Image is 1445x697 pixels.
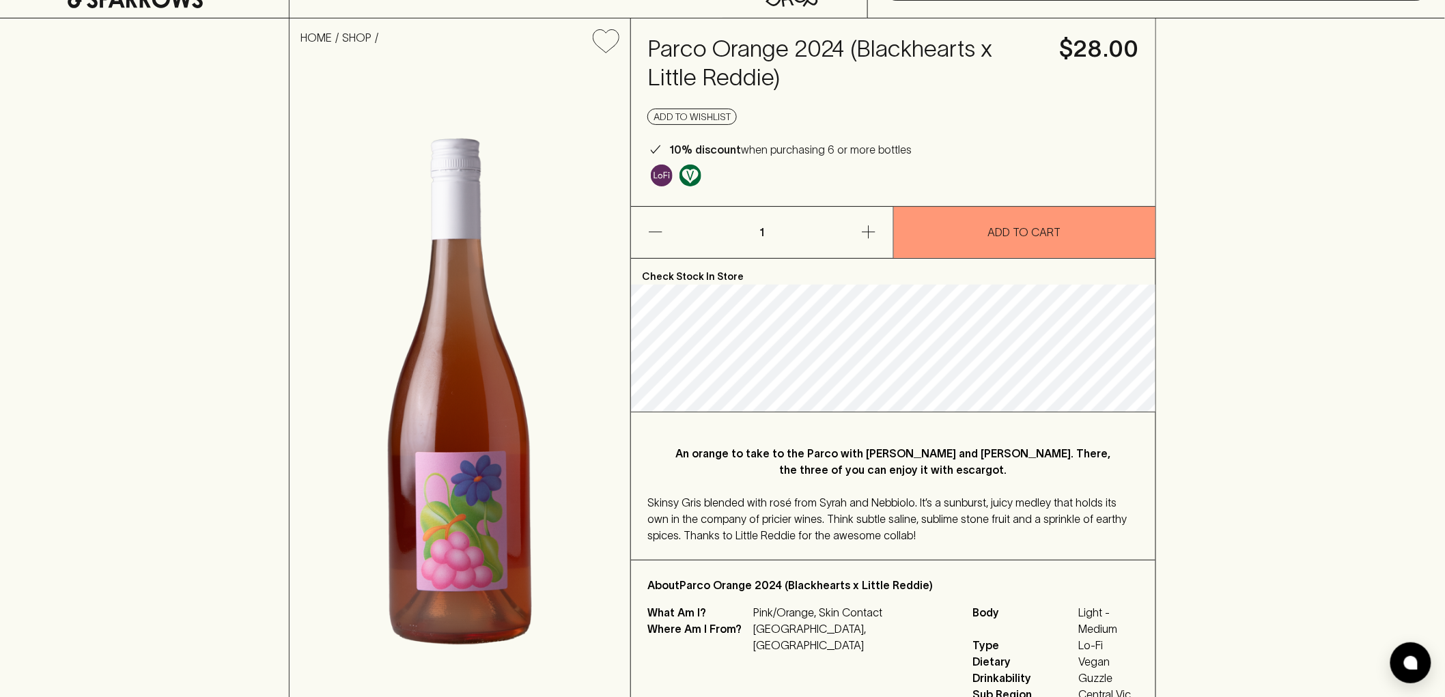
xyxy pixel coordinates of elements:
[753,604,956,621] p: Pink/Orange, Skin Contact
[647,35,1043,92] h4: Parco Orange 2024 (Blackhearts x Little Reddie)
[669,141,912,158] p: when purchasing 6 or more bottles
[647,604,750,621] p: What Am I?
[679,165,701,186] img: Vegan
[1404,656,1418,670] img: bubble-icon
[647,621,750,653] p: Where Am I From?
[988,224,1061,240] p: ADD TO CART
[300,31,332,44] a: HOME
[972,604,1075,637] span: Body
[587,24,625,59] button: Add to wishlist
[651,165,673,186] img: Lo-Fi
[972,670,1075,686] span: Drinkability
[972,653,1075,670] span: Dietary
[631,259,1155,285] p: Check Stock In Store
[746,207,778,258] p: 1
[669,143,741,156] b: 10% discount
[1078,637,1139,653] span: Lo-Fi
[972,637,1075,653] span: Type
[1060,35,1139,63] h4: $28.00
[753,621,956,653] p: [GEOGRAPHIC_DATA], [GEOGRAPHIC_DATA]
[342,31,371,44] a: SHOP
[1078,653,1139,670] span: Vegan
[647,496,1127,541] span: Skinsy Gris blended with rosé from Syrah and Nebbiolo. It’s a sunburst, juicy medley that holds i...
[676,161,705,190] a: Made without the use of any animal products.
[647,109,737,125] button: Add to wishlist
[647,161,676,190] a: Some may call it natural, others minimum intervention, either way, it’s hands off & maybe even a ...
[675,445,1112,478] p: An orange to take to the Parco with [PERSON_NAME] and [PERSON_NAME]. There, the three of you can ...
[647,577,1139,593] p: About Parco Orange 2024 (Blackhearts x Little Reddie)
[894,207,1155,258] button: ADD TO CART
[1078,670,1139,686] span: Guzzle
[1078,604,1139,637] span: Light - Medium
